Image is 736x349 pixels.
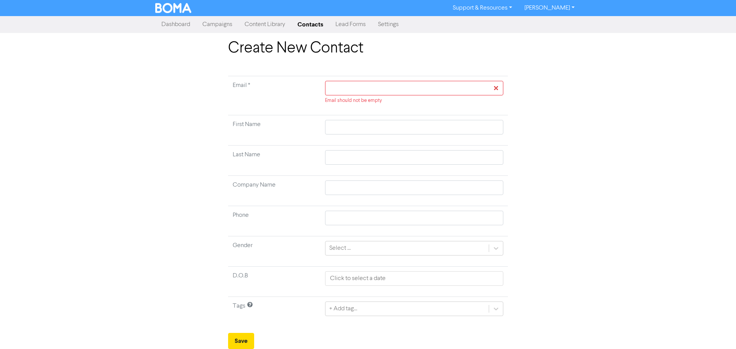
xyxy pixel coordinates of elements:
td: Required [228,76,320,115]
td: Tags [228,297,320,327]
a: Dashboard [155,17,196,32]
td: D.O.B [228,267,320,297]
a: [PERSON_NAME] [518,2,581,14]
a: Settings [372,17,405,32]
td: Last Name [228,146,320,176]
a: Campaigns [196,17,238,32]
div: Email should not be empty [325,97,503,104]
img: BOMA Logo [155,3,191,13]
a: Support & Resources [447,2,518,14]
td: First Name [228,115,320,146]
iframe: Chat Widget [640,266,736,349]
h1: Create New Contact [228,39,508,57]
a: Content Library [238,17,291,32]
input: Click to select a date [325,271,503,286]
div: + Add tag... [329,304,357,313]
a: Contacts [291,17,329,32]
div: Select ... [329,244,351,253]
td: Company Name [228,176,320,206]
td: Gender [228,236,320,267]
a: Lead Forms [329,17,372,32]
td: Phone [228,206,320,236]
button: Save [228,333,254,349]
